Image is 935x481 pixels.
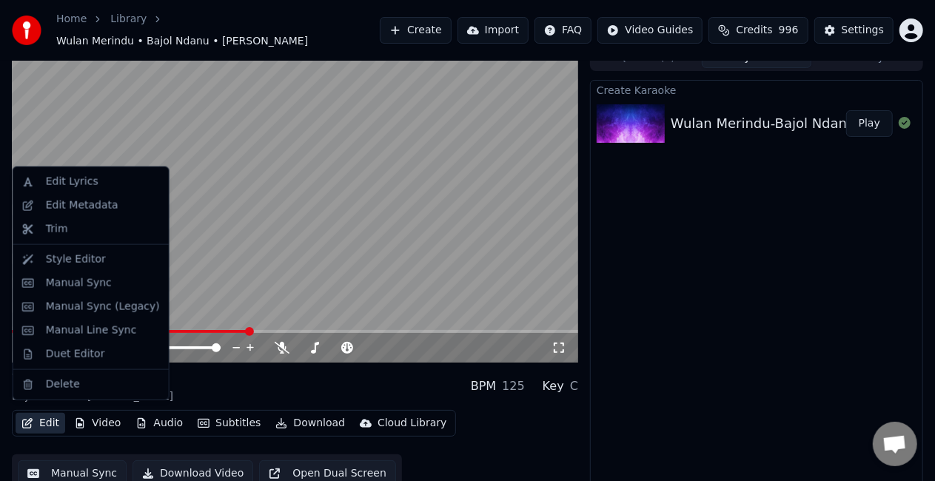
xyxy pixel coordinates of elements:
div: Manual Line Sync [46,323,137,338]
div: Style Editor [46,252,106,267]
div: Settings [842,23,884,38]
div: Cloud Library [378,416,446,431]
div: Manual Sync (Legacy) [46,300,160,314]
div: Manual Sync [46,276,112,291]
span: Wulan Merindu • Bajol Ndanu • [PERSON_NAME] [56,34,308,49]
div: Duet Editor [46,347,105,362]
div: BPM [471,377,496,395]
span: 996 [779,23,799,38]
button: Play [846,110,893,137]
div: Trim [46,222,68,237]
button: Edit [16,413,65,434]
button: Import [458,17,529,44]
div: Edit Metadata [46,198,118,213]
button: Video Guides [597,17,703,44]
div: 125 [502,377,525,395]
button: Download [269,413,351,434]
button: Create [380,17,452,44]
a: Home [56,12,87,27]
button: Audio [130,413,189,434]
a: Open chat [873,422,917,466]
div: C [570,377,578,395]
button: Video [68,413,127,434]
button: Credits996 [708,17,808,44]
nav: breadcrumb [56,12,380,49]
span: Credits [736,23,772,38]
div: Key [543,377,564,395]
div: Delete [46,377,80,392]
button: Settings [814,17,894,44]
div: Create Karaoke [591,81,922,98]
a: Library [110,12,147,27]
button: Subtitles [192,413,267,434]
img: youka [12,16,41,45]
div: Edit Lyrics [46,175,98,189]
button: FAQ [534,17,592,44]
